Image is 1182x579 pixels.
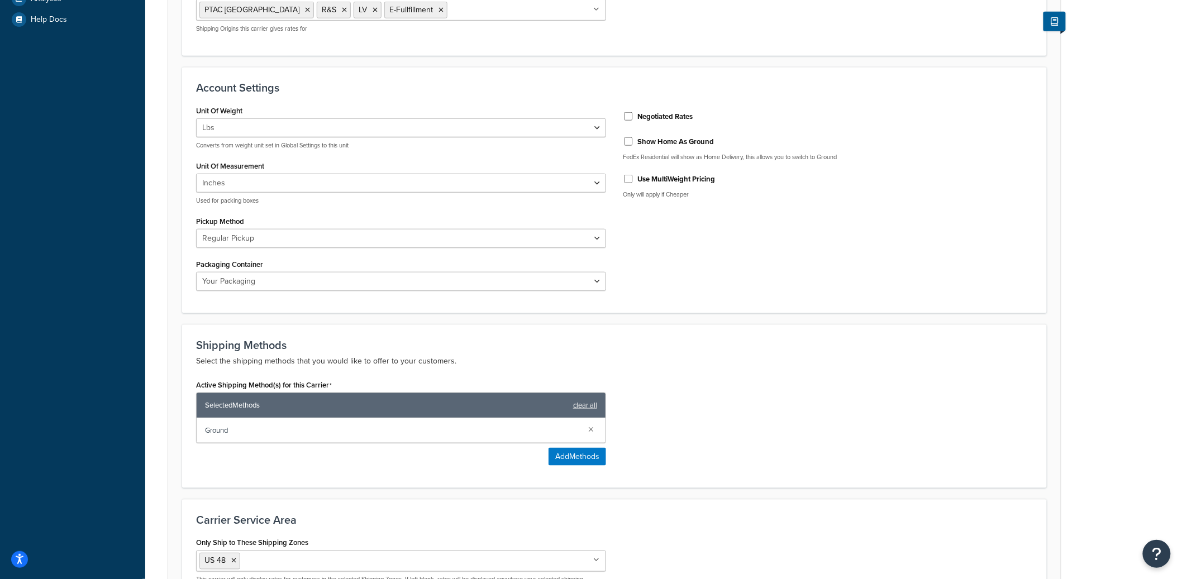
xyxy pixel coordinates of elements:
[623,153,1033,161] p: FedEx Residential will show as Home Delivery, this allows you to switch to Ground
[196,82,1033,94] h3: Account Settings
[196,162,264,170] label: Unit Of Measurement
[8,9,137,30] a: Help Docs
[204,555,226,567] span: US 48
[196,197,606,205] p: Used for packing boxes
[637,174,715,184] label: Use MultiWeight Pricing
[549,448,606,466] button: AddMethods
[359,4,367,16] span: LV
[623,190,1033,199] p: Only will apply if Cheaper
[196,141,606,150] p: Converts from weight unit set in Global Settings to this unit
[196,107,242,115] label: Unit Of Weight
[204,4,299,16] span: PTAC [GEOGRAPHIC_DATA]
[196,339,1033,351] h3: Shipping Methods
[196,355,1033,368] p: Select the shipping methods that you would like to offer to your customers.
[31,15,67,25] span: Help Docs
[196,514,1033,526] h3: Carrier Service Area
[205,398,568,413] span: Selected Methods
[1043,12,1066,31] button: Show Help Docs
[637,112,693,122] label: Negotiated Rates
[196,381,332,390] label: Active Shipping Method(s) for this Carrier
[389,4,433,16] span: E-Fullfillment
[573,398,597,413] a: clear all
[196,217,244,226] label: Pickup Method
[205,423,579,438] span: Ground
[196,539,308,547] label: Only Ship to These Shipping Zones
[196,260,263,269] label: Packaging Container
[637,137,714,147] label: Show Home As Ground
[1143,540,1171,568] button: Open Resource Center
[196,25,606,33] p: Shipping Origins this carrier gives rates for
[322,4,336,16] span: R&S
